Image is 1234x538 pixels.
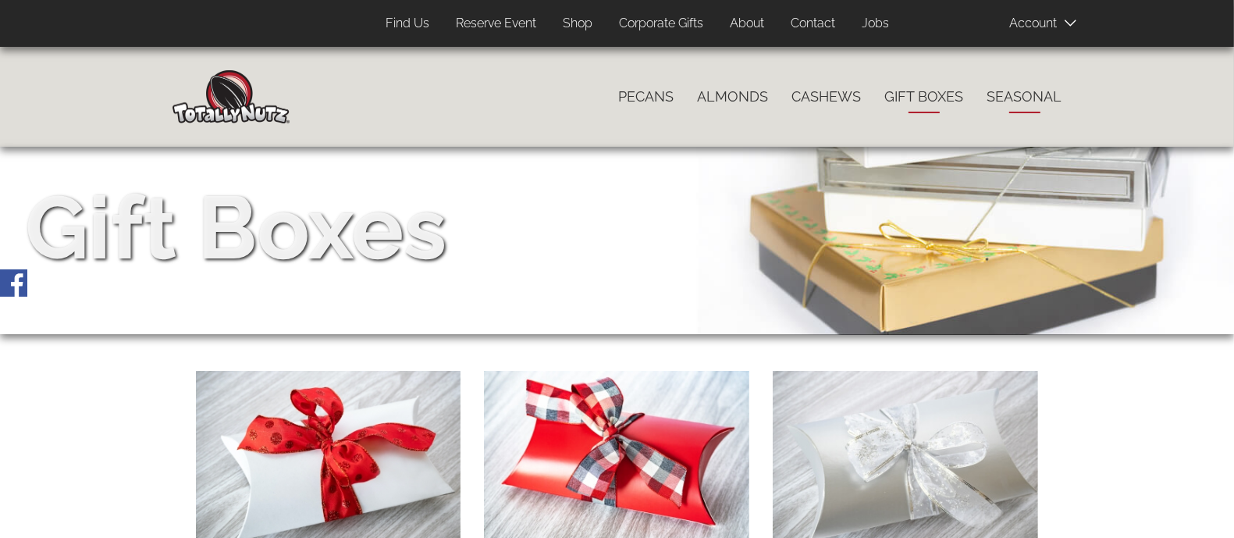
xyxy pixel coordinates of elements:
a: Seasonal [976,80,1074,113]
a: Cashews [781,80,873,113]
a: Corporate Gifts [608,9,716,39]
a: Find Us [375,9,442,39]
div: Gift Boxes [25,166,446,290]
img: Home [172,70,290,123]
a: Reserve Event [445,9,549,39]
a: Shop [552,9,605,39]
a: Almonds [686,80,781,113]
a: Gift Boxes [873,80,976,113]
a: Pecans [607,80,686,113]
a: About [719,9,777,39]
a: Contact [780,9,848,39]
a: Jobs [851,9,901,39]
